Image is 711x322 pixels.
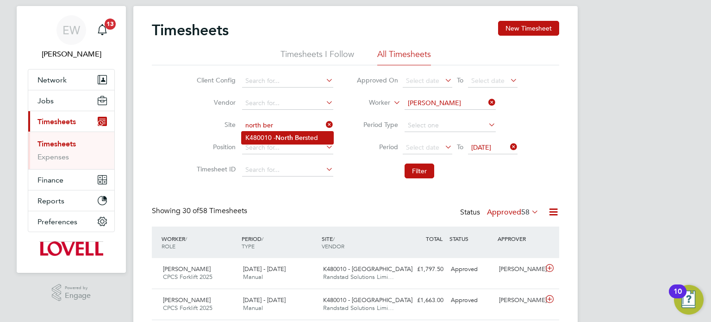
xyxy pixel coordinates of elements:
[521,208,530,217] span: 58
[454,74,466,86] span: To
[406,76,439,85] span: Select date
[242,242,255,250] span: TYPE
[242,132,333,144] li: K480010 - sted
[495,262,543,277] div: [PERSON_NAME]
[28,190,114,211] button: Reports
[471,76,505,85] span: Select date
[182,206,247,215] span: 58 Timesheets
[37,196,64,205] span: Reports
[37,96,54,105] span: Jobs
[62,24,80,36] span: EW
[295,134,305,142] b: Ber
[243,296,286,304] span: [DATE] - [DATE]
[163,296,211,304] span: [PERSON_NAME]
[281,49,354,65] li: Timesheets I Follow
[65,292,91,300] span: Engage
[152,206,249,216] div: Showing
[262,235,263,242] span: /
[242,75,333,88] input: Search for...
[28,69,114,90] button: Network
[52,284,91,302] a: Powered byEngage
[471,143,491,152] span: [DATE]
[242,97,333,110] input: Search for...
[93,15,112,45] a: 13
[322,242,344,250] span: VENDOR
[194,120,236,129] label: Site
[275,134,293,142] b: North
[242,164,333,177] input: Search for...
[399,293,447,308] div: £1,663.00
[159,230,239,254] div: WORKER
[152,21,229,39] h2: Timesheets
[405,97,496,110] input: Search for...
[194,76,236,84] label: Client Config
[356,76,398,84] label: Approved On
[185,235,187,242] span: /
[349,98,390,107] label: Worker
[426,235,443,242] span: TOTAL
[162,242,175,250] span: ROLE
[28,111,114,132] button: Timesheets
[487,208,539,217] label: Approved
[460,206,541,219] div: Status
[194,143,236,151] label: Position
[194,98,236,107] label: Vendor
[377,49,431,65] li: All Timesheets
[447,262,495,277] div: Approved
[194,165,236,173] label: Timesheet ID
[239,230,319,254] div: PERIOD
[242,141,333,154] input: Search for...
[405,164,434,178] button: Filter
[37,76,67,84] span: Network
[37,152,69,161] a: Expenses
[333,235,335,242] span: /
[674,291,682,303] div: 10
[405,119,496,132] input: Select one
[356,143,398,151] label: Period
[17,6,126,273] nav: Main navigation
[163,265,211,273] span: [PERSON_NAME]
[37,117,76,126] span: Timesheets
[498,21,559,36] button: New Timesheet
[319,230,399,254] div: SITE
[182,206,199,215] span: 30 of
[28,211,114,232] button: Preferences
[65,284,91,292] span: Powered by
[242,119,333,132] input: Search for...
[243,304,263,312] span: Manual
[447,293,495,308] div: Approved
[28,15,115,60] a: EW[PERSON_NAME]
[163,304,212,312] span: CPCS Forklift 2025
[28,49,115,60] span: Emma Wells
[323,296,412,304] span: K480010 - [GEOGRAPHIC_DATA]
[28,170,114,190] button: Finance
[28,90,114,111] button: Jobs
[37,176,63,184] span: Finance
[454,141,466,153] span: To
[406,143,439,152] span: Select date
[323,273,394,281] span: Randstad Solutions Limi…
[243,265,286,273] span: [DATE] - [DATE]
[495,293,543,308] div: [PERSON_NAME]
[163,273,212,281] span: CPCS Forklift 2025
[447,230,495,247] div: STATUS
[39,241,103,256] img: lovell-logo-retina.png
[323,265,412,273] span: K480010 - [GEOGRAPHIC_DATA]
[28,132,114,169] div: Timesheets
[105,19,116,30] span: 13
[323,304,394,312] span: Randstad Solutions Limi…
[356,120,398,129] label: Period Type
[399,262,447,277] div: £1,797.50
[37,139,76,148] a: Timesheets
[37,217,77,226] span: Preferences
[674,285,704,315] button: Open Resource Center, 10 new notifications
[28,241,115,256] a: Go to home page
[243,273,263,281] span: Manual
[495,230,543,247] div: APPROVER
